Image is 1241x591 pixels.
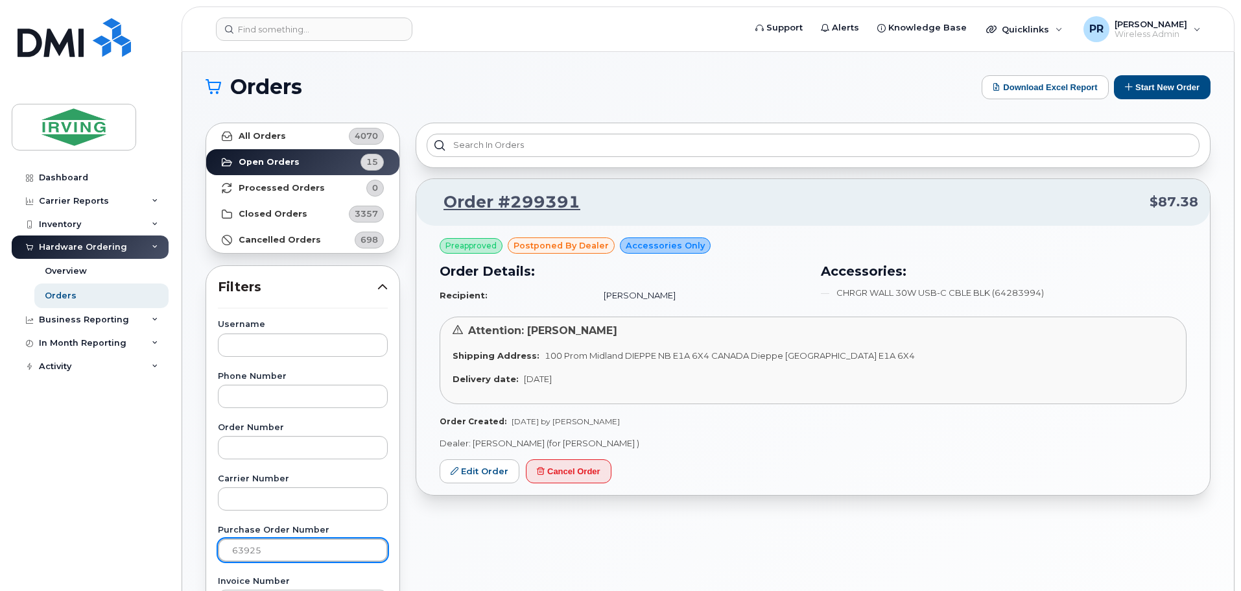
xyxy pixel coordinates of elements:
[239,235,321,245] strong: Cancelled Orders
[206,149,399,175] a: Open Orders15
[453,350,539,361] strong: Shipping Address:
[218,475,388,483] label: Carrier Number
[239,157,300,167] strong: Open Orders
[372,182,378,194] span: 0
[445,240,497,252] span: Preapproved
[427,134,1200,157] input: Search in orders
[1150,193,1198,211] span: $87.38
[355,130,378,142] span: 4070
[206,227,399,253] a: Cancelled Orders698
[440,416,506,426] strong: Order Created:
[514,239,609,252] span: postponed by Dealer
[545,350,915,361] span: 100 Prom Midland DIEPPE NB E1A 6X4 CANADA Dieppe [GEOGRAPHIC_DATA] E1A 6X4
[440,290,488,300] strong: Recipient:
[453,374,519,384] strong: Delivery date:
[360,234,378,246] span: 698
[218,278,377,296] span: Filters
[468,324,617,337] span: Attention: [PERSON_NAME]
[218,526,388,535] label: Purchase Order Number
[524,374,552,384] span: [DATE]
[206,123,399,149] a: All Orders4070
[592,284,805,307] td: [PERSON_NAME]
[218,320,388,329] label: Username
[239,183,325,193] strong: Processed Orders
[428,191,580,214] a: Order #299391
[218,372,388,381] label: Phone Number
[230,77,302,97] span: Orders
[982,75,1109,99] button: Download Excel Report
[440,437,1187,450] p: Dealer: [PERSON_NAME] (for [PERSON_NAME] )
[355,208,378,220] span: 3357
[239,209,307,219] strong: Closed Orders
[512,416,620,426] span: [DATE] by [PERSON_NAME]
[440,459,519,483] a: Edit Order
[218,577,388,586] label: Invoice Number
[206,175,399,201] a: Processed Orders0
[1114,75,1211,99] button: Start New Order
[206,201,399,227] a: Closed Orders3357
[526,459,611,483] button: Cancel Order
[218,424,388,432] label: Order Number
[821,261,1187,281] h3: Accessories:
[440,261,805,281] h3: Order Details:
[366,156,378,168] span: 15
[821,287,1187,299] li: CHRGR WALL 30W USB-C CBLE BLK (64283994)
[626,239,705,252] span: Accessories Only
[239,131,286,141] strong: All Orders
